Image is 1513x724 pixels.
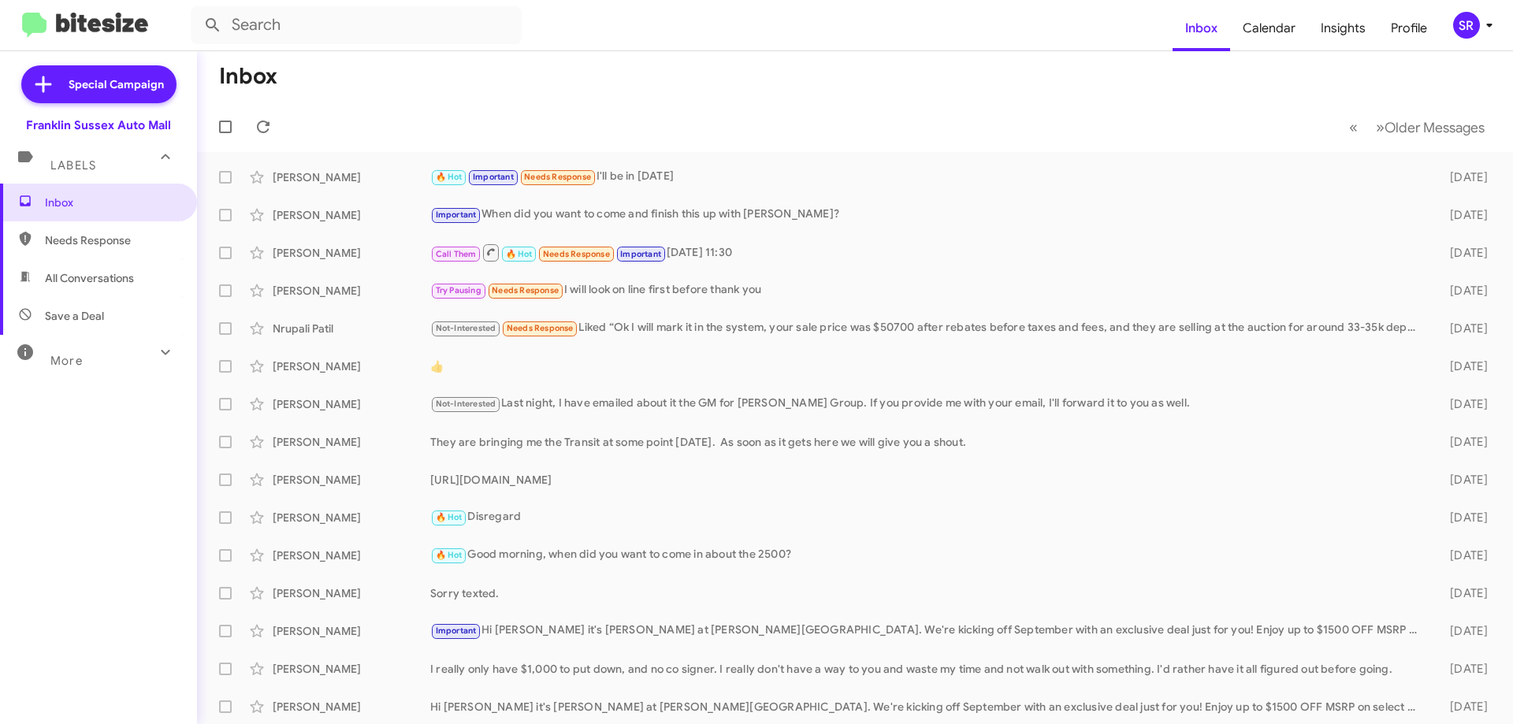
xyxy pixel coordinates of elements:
div: [PERSON_NAME] [273,472,430,488]
span: Needs Response [543,249,610,259]
a: Special Campaign [21,65,177,103]
button: Next [1366,111,1494,143]
span: Important [473,172,514,182]
div: [PERSON_NAME] [273,396,430,412]
div: When did you want to come and finish this up with [PERSON_NAME]? [430,206,1425,224]
span: Older Messages [1385,119,1485,136]
div: Last night, I have emailed about it the GM for [PERSON_NAME] Group. If you provide me with your e... [430,395,1425,413]
div: [PERSON_NAME] [273,548,430,563]
span: Needs Response [507,323,574,333]
div: Liked “Ok I will mark it in the system, your sale price was $50700 after rebates before taxes and... [430,319,1425,337]
span: Special Campaign [69,76,164,92]
a: Calendar [1230,6,1308,51]
span: Inbox [45,195,179,210]
div: [DATE] [1425,548,1500,563]
div: [PERSON_NAME] [273,661,430,677]
span: Save a Deal [45,308,104,324]
span: Call Them [436,249,477,259]
div: [PERSON_NAME] [273,169,430,185]
span: « [1349,117,1358,137]
div: [PERSON_NAME] [273,434,430,450]
div: [DATE] [1425,396,1500,412]
div: [DATE] [1425,321,1500,336]
div: They are bringing me the Transit at some point [DATE]. As soon as it gets here we will give you a... [430,434,1425,450]
div: I really only have $1,000 to put down, and no co signer. I really don't have a way to you and was... [430,661,1425,677]
div: [DATE] [1425,510,1500,525]
div: [DATE] [1425,661,1500,677]
div: [PERSON_NAME] [273,510,430,525]
span: All Conversations [45,270,134,286]
div: [DATE] [1425,699,1500,715]
span: Important [436,210,477,220]
span: 🔥 Hot [436,172,463,182]
h1: Inbox [219,64,277,89]
span: Important [436,626,477,636]
span: Needs Response [492,285,559,295]
div: Hi [PERSON_NAME] it's [PERSON_NAME] at [PERSON_NAME][GEOGRAPHIC_DATA]. We're kicking off Septembe... [430,699,1425,715]
button: SR [1440,12,1496,39]
a: Inbox [1173,6,1230,51]
span: 🔥 Hot [506,249,533,259]
span: Not-Interested [436,323,496,333]
div: [DATE] [1425,245,1500,261]
div: Good morning, when did you want to come in about the 2500? [430,546,1425,564]
div: Franklin Sussex Auto Mall [26,117,171,133]
div: [PERSON_NAME] [273,699,430,715]
div: [URL][DOMAIN_NAME] [430,472,1425,488]
div: Disregard [430,508,1425,526]
div: I will look on line first before thank you [430,281,1425,299]
div: SR [1453,12,1480,39]
div: [DATE] [1425,434,1500,450]
div: [DATE] [1425,623,1500,639]
span: » [1376,117,1385,137]
span: More [50,354,83,368]
div: 👍 [430,358,1425,374]
div: [DATE] [1425,358,1500,374]
a: Insights [1308,6,1378,51]
span: Needs Response [45,232,179,248]
span: Not-Interested [436,399,496,409]
div: [DATE] [1425,472,1500,488]
div: [PERSON_NAME] [273,623,430,639]
div: [DATE] 11:30 [430,243,1425,262]
button: Previous [1340,111,1367,143]
span: Labels [50,158,96,173]
span: 🔥 Hot [436,550,463,560]
input: Search [191,6,522,44]
div: Hi [PERSON_NAME] it's [PERSON_NAME] at [PERSON_NAME][GEOGRAPHIC_DATA]. We're kicking off Septembe... [430,622,1425,640]
div: [DATE] [1425,283,1500,299]
div: [DATE] [1425,585,1500,601]
div: [PERSON_NAME] [273,245,430,261]
div: [PERSON_NAME] [273,585,430,601]
nav: Page navigation example [1340,111,1494,143]
div: [PERSON_NAME] [273,358,430,374]
span: Needs Response [524,172,591,182]
span: Important [620,249,661,259]
a: Profile [1378,6,1440,51]
div: [PERSON_NAME] [273,207,430,223]
span: Try Pausing [436,285,481,295]
div: [DATE] [1425,169,1500,185]
div: Sorry texted. [430,585,1425,601]
span: 🔥 Hot [436,512,463,522]
div: [DATE] [1425,207,1500,223]
div: Nrupali Patil [273,321,430,336]
div: I'll be in [DATE] [430,168,1425,186]
div: [PERSON_NAME] [273,283,430,299]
